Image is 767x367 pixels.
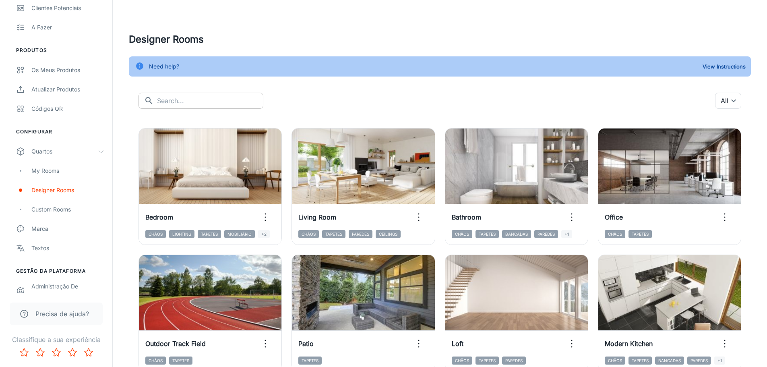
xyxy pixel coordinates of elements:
span: Tapetes [169,357,192,365]
button: Rate 2 star [32,344,48,361]
span: Chãos [452,357,472,365]
span: Paredes [534,230,558,238]
div: All [715,93,741,109]
button: Rate 5 star [81,344,97,361]
span: Bancadas [502,230,531,238]
h6: Bedroom [145,212,173,222]
h6: Modern Kitchen [605,339,653,348]
div: Marca [31,224,104,233]
span: Paredes [687,357,711,365]
div: Need help? [149,59,179,74]
div: Quartos [31,147,98,156]
button: Rate 4 star [64,344,81,361]
span: +1 [714,357,725,365]
span: Paredes [349,230,372,238]
span: Bancadas [655,357,684,365]
button: Rate 1 star [16,344,32,361]
span: Chãos [452,230,472,238]
span: Tapetes [198,230,221,238]
div: Custom Rooms [31,205,104,214]
span: Tapetes [298,357,322,365]
p: Classifique a sua experiência [6,335,106,344]
button: View Instructions [701,60,748,73]
span: Tapetes [475,357,499,365]
button: Rate 3 star [48,344,64,361]
span: Chãos [145,230,166,238]
span: Chãos [145,357,166,365]
span: Paredes [502,357,526,365]
span: Lighting [169,230,194,238]
span: Precisa de ajuda? [35,309,89,319]
h4: Designer Rooms [129,32,751,47]
h6: Patio [298,339,314,348]
h6: Living Room [298,212,336,222]
span: Tapetes [628,357,652,365]
div: Códigos QR [31,104,104,113]
div: Os meus produtos [31,66,104,75]
div: My Rooms [31,166,104,175]
h6: Office [605,212,623,222]
input: Search... [157,93,263,109]
span: Tapetes [475,230,499,238]
span: Tapetes [628,230,652,238]
div: Textos [31,244,104,253]
span: Chãos [605,230,625,238]
h6: Loft [452,339,463,348]
h6: Bathroom [452,212,481,222]
span: Chãos [298,230,319,238]
div: Atualizar Produtos [31,85,104,94]
span: Mobiliário [224,230,255,238]
span: Chãos [605,357,625,365]
span: Ceilings [376,230,401,238]
div: A fazer [31,23,104,32]
div: Clientes potenciais [31,4,104,12]
span: Tapetes [322,230,345,238]
span: +1 [561,230,572,238]
div: Administração de Utilizadores [31,282,104,300]
h6: Outdoor Track Field [145,339,206,348]
div: Designer Rooms [31,186,104,195]
span: +2 [258,230,270,238]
